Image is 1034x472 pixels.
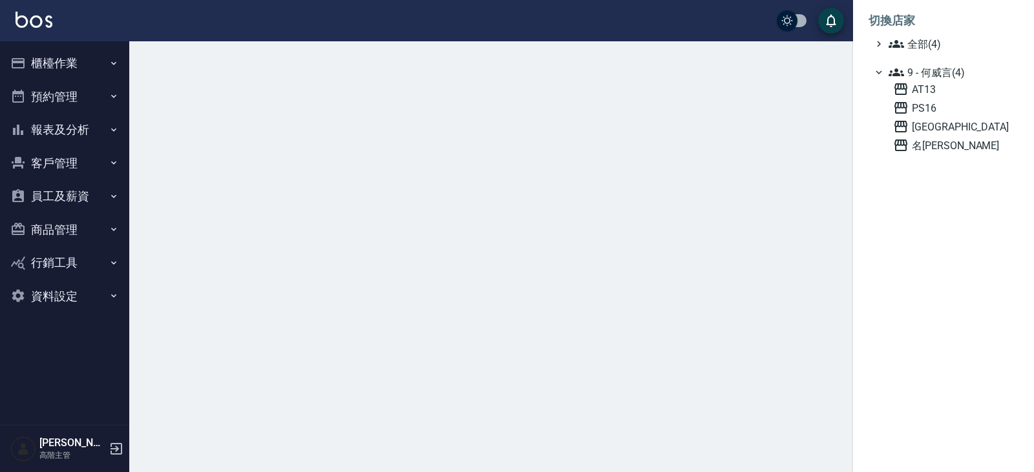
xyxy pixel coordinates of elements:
span: 全部(4) [889,36,1013,52]
li: 切換店家 [869,5,1018,36]
span: AT13 [893,81,1013,97]
span: 名[PERSON_NAME] [893,138,1013,153]
span: [GEOGRAPHIC_DATA] [893,119,1013,134]
span: 9 - 何威言(4) [889,65,1013,80]
span: PS16 [893,100,1013,116]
